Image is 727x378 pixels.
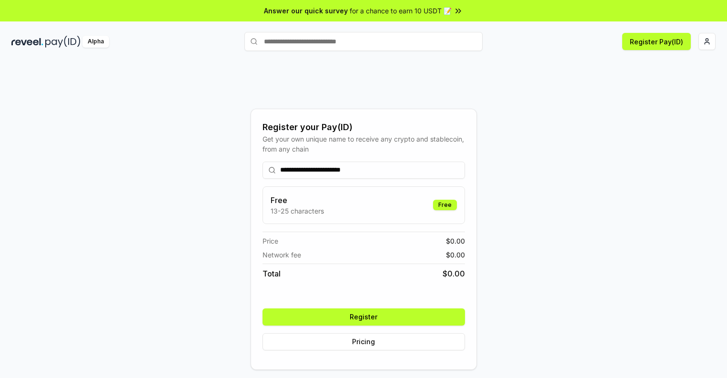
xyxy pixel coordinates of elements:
[271,194,324,206] h3: Free
[82,36,109,48] div: Alpha
[263,250,301,260] span: Network fee
[263,121,465,134] div: Register your Pay(ID)
[446,250,465,260] span: $ 0.00
[11,36,43,48] img: reveel_dark
[446,236,465,246] span: $ 0.00
[271,206,324,216] p: 13-25 characters
[264,6,348,16] span: Answer our quick survey
[263,308,465,326] button: Register
[263,236,278,246] span: Price
[433,200,457,210] div: Free
[350,6,452,16] span: for a chance to earn 10 USDT 📝
[45,36,81,48] img: pay_id
[263,134,465,154] div: Get your own unique name to receive any crypto and stablecoin, from any chain
[622,33,691,50] button: Register Pay(ID)
[263,333,465,350] button: Pricing
[263,268,281,279] span: Total
[443,268,465,279] span: $ 0.00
